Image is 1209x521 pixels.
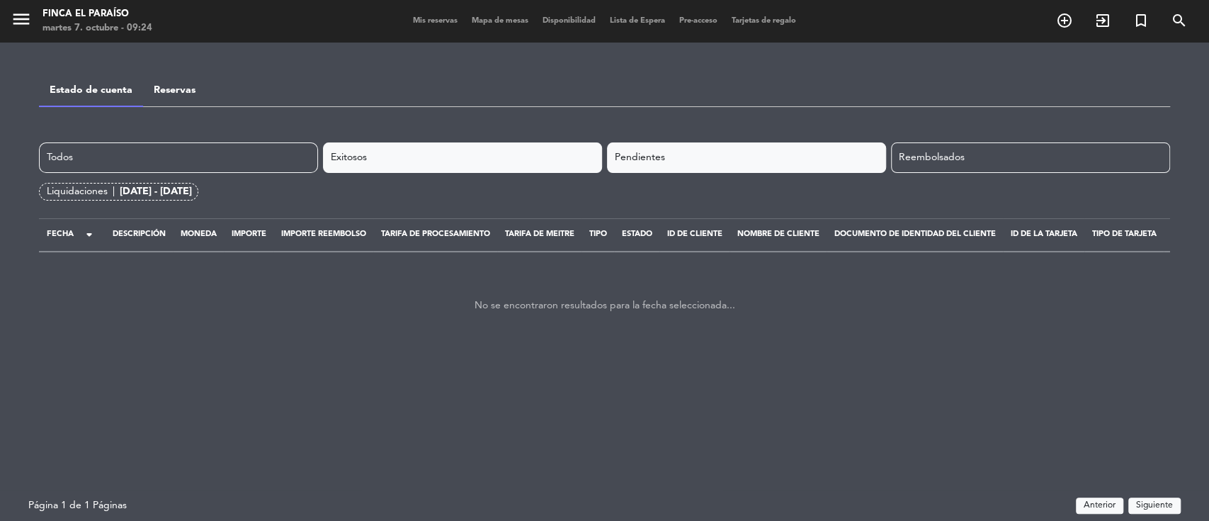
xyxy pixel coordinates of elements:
div: martes 7. octubre - 09:24 [42,21,152,35]
span: Mis reservas [406,17,465,25]
span: Importe [232,230,266,238]
span: Tarjetas de regalo [725,17,803,25]
i: exit_to_app [1094,12,1111,29]
div: Liquidaciones [47,184,120,200]
span: Estado [622,230,652,238]
div: Todos [39,142,318,173]
span: Id de la tarjeta [1011,230,1077,238]
span: Pre-acceso [672,17,725,25]
div: Exitosos [323,142,602,173]
span: Tipo de tarjeta [1092,230,1157,238]
i: menu [11,9,32,30]
th: Id de cliente [659,218,730,252]
a: Estado de cuenta [50,85,132,95]
div: Reembolsados [891,142,1170,173]
i: add_circle_outline [1056,12,1073,29]
span: Lista de Espera [603,17,672,25]
span: Nombre de cliente [737,230,819,238]
a: Reservas [154,85,195,95]
div: No se encontraron resultados para la fecha seleccionada... [39,262,1170,349]
span: Tarifa de Meitre [505,230,574,238]
span: Descripción [113,230,166,238]
div: Finca El Paraíso [42,7,152,21]
span: Tarifa de procesamiento [381,230,490,238]
button: menu [11,9,32,35]
div: [DATE] - [DATE] [120,184,192,200]
span: | [113,184,115,200]
div: Pendientes [607,142,886,173]
span: Mapa de mesas [465,17,535,25]
span: Moneda [181,230,217,238]
span: arrow_drop_down [81,226,98,243]
span: Fecha [47,228,74,241]
span: Disponibilidad [535,17,603,25]
span: Importe reembolso [281,230,366,238]
i: turned_in_not [1133,12,1150,29]
span: Tipo [589,230,607,238]
span: Documento de identidad del cliente [834,230,996,238]
i: search [1171,12,1188,29]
